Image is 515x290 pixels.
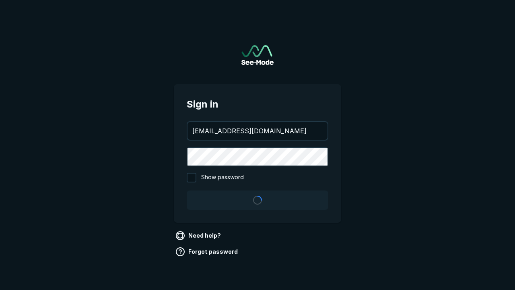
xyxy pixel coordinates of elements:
a: Need help? [174,229,224,242]
input: your@email.com [187,122,328,140]
span: Sign in [187,97,328,112]
a: Forgot password [174,245,241,258]
img: See-Mode Logo [241,45,274,65]
a: Go to sign in [241,45,274,65]
span: Show password [201,173,244,182]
